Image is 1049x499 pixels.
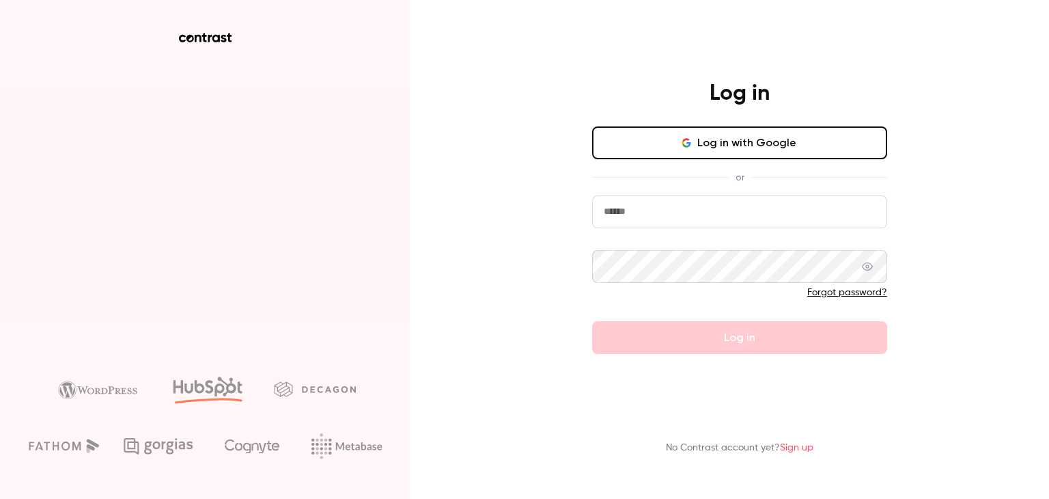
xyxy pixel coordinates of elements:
[710,80,770,107] h4: Log in
[274,381,356,396] img: decagon
[592,126,887,159] button: Log in with Google
[729,170,751,185] span: or
[666,441,813,455] p: No Contrast account yet?
[780,443,813,453] a: Sign up
[807,288,887,297] a: Forgot password?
